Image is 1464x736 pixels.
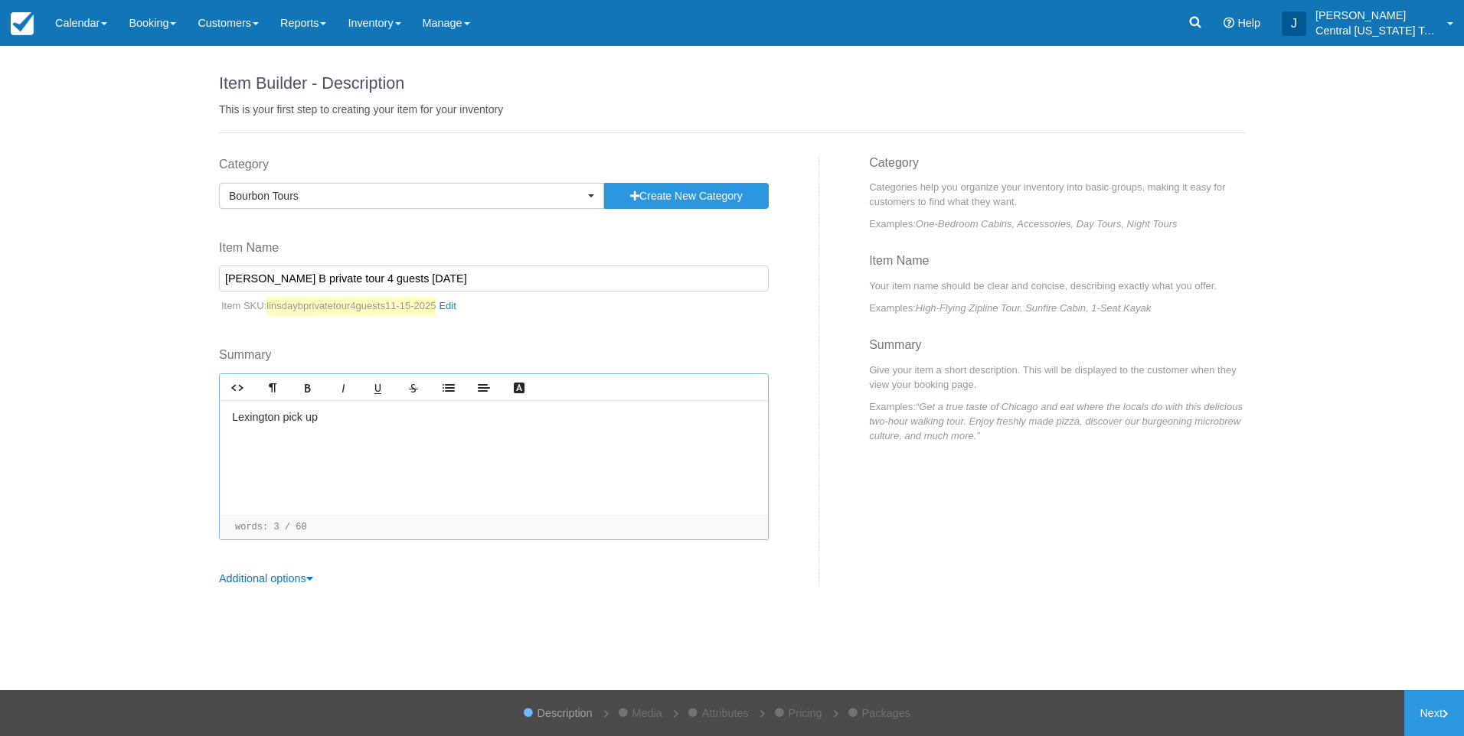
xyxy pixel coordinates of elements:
[1224,18,1234,28] i: Help
[431,375,466,400] a: Lists
[855,690,918,736] a: Packages
[1404,690,1464,736] a: Next
[869,156,1245,181] h3: Category
[219,74,1245,93] h1: Item Builder - Description
[694,690,757,736] a: Attributes
[869,399,1245,443] p: Examples:
[325,375,361,400] a: Italic
[1315,8,1438,23] p: [PERSON_NAME]
[219,239,769,257] label: Item Name
[869,301,1245,315] p: Examples:
[219,156,769,174] label: Category
[625,690,670,736] a: Media
[232,409,756,426] p: Lexington pick up
[781,690,830,736] a: Pricing
[1282,11,1306,36] div: J
[227,521,315,533] li: words: 3 / 60
[229,188,584,204] span: Bourbon Tours
[1237,17,1260,29] span: Help
[502,375,537,400] a: Text Color
[219,297,769,316] p: Item SKU:
[1315,23,1438,38] p: Central [US_STATE] Tours
[604,183,769,209] button: Create New Category
[255,375,290,400] a: Format
[916,218,1178,230] em: One-Bedroom Cabins, Accessories, Day Tours, Night Tours
[219,183,604,209] button: Bourbon Tours
[219,102,1245,117] p: This is your first step to creating your item for your inventory
[530,690,600,736] a: Create Item - Description
[219,347,769,364] label: Summary
[869,254,1245,278] h3: Item Name
[219,572,313,585] a: Additional options
[466,375,502,400] a: Align
[869,217,1245,231] p: Examples:
[869,363,1245,392] p: Give your item a short description. This will be displayed to the customer when they view your bo...
[869,401,1243,441] em: “Get a true taste of Chicago and eat where the locals do with this delicious two-hour walking tou...
[869,180,1245,209] p: Categories help you organize your inventory into basic groups, making it easy for customers to fi...
[266,297,462,316] a: linsdaybprivatetour4guests11-15-2025
[290,375,325,400] a: Bold
[396,375,431,400] a: Strikethrough
[361,375,396,400] a: Underline
[916,302,1151,314] em: High-Flying Zipline Tour, Sunfire Cabin, 1-Seat Kayak
[869,338,1245,363] h3: Summary
[220,375,255,400] a: HTML
[869,278,1245,293] p: Your item name should be clear and concise, describing exactly what you offer.
[11,12,34,35] img: checkfront-main-nav-mini-logo.png
[219,265,769,291] input: Enter a new Item Name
